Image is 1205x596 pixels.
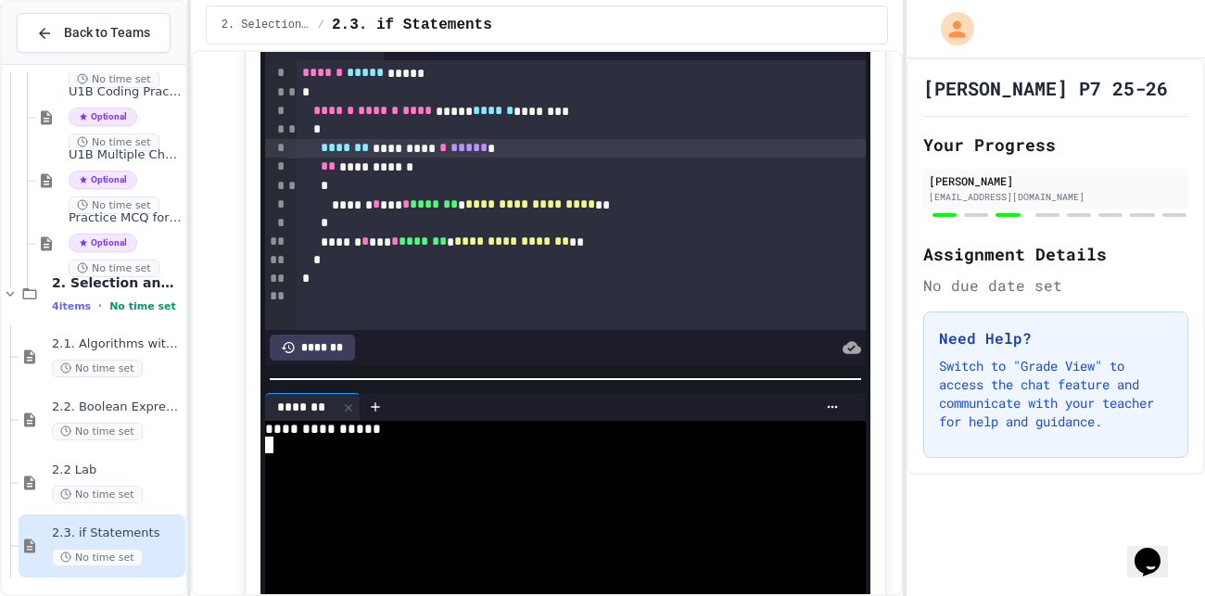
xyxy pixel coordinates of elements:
span: Optional [69,108,137,126]
h2: Assignment Details [923,241,1188,267]
span: No time set [52,549,143,566]
span: 2.3. if Statements [332,14,492,36]
div: No due date set [923,274,1188,297]
span: Back to Teams [64,23,150,43]
span: No time set [109,300,176,312]
span: 2. Selection and Iteration [222,18,311,32]
div: [EMAIL_ADDRESS][DOMAIN_NAME] [929,190,1183,204]
span: U1B Multiple Choice Exercises(1.9-1.15) [69,147,182,163]
span: No time set [52,486,143,503]
span: 2.3. if Statements [52,526,182,541]
span: 2. Selection and Iteration [52,274,182,291]
span: No time set [69,260,159,277]
span: 2.2 Lab [52,463,182,478]
span: / [318,18,324,32]
span: No time set [52,360,143,377]
div: [PERSON_NAME] [929,172,1183,189]
div: My Account [921,7,979,50]
span: No time set [69,197,159,214]
p: Switch to "Grade View" to access the chat feature and communicate with your teacher for help and ... [939,357,1173,431]
span: Optional [69,171,137,189]
span: No time set [52,423,143,440]
h3: Need Help? [939,327,1173,349]
span: 2.1. Algorithms with Selection and Repetition [52,336,182,352]
button: Back to Teams [17,13,171,53]
h1: [PERSON_NAME] P7 25-26 [923,75,1168,101]
h2: Your Progress [923,132,1188,158]
iframe: chat widget [1127,522,1186,577]
span: 4 items [52,300,91,312]
span: No time set [69,133,159,151]
span: 2.2. Boolean Expressions [52,399,182,415]
span: U1B Coding Practice(1.7-1.15) [69,84,182,100]
span: Optional [69,234,137,252]
span: Practice MCQ for Objects (1.12-1.14) [69,210,182,226]
span: • [98,298,102,313]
